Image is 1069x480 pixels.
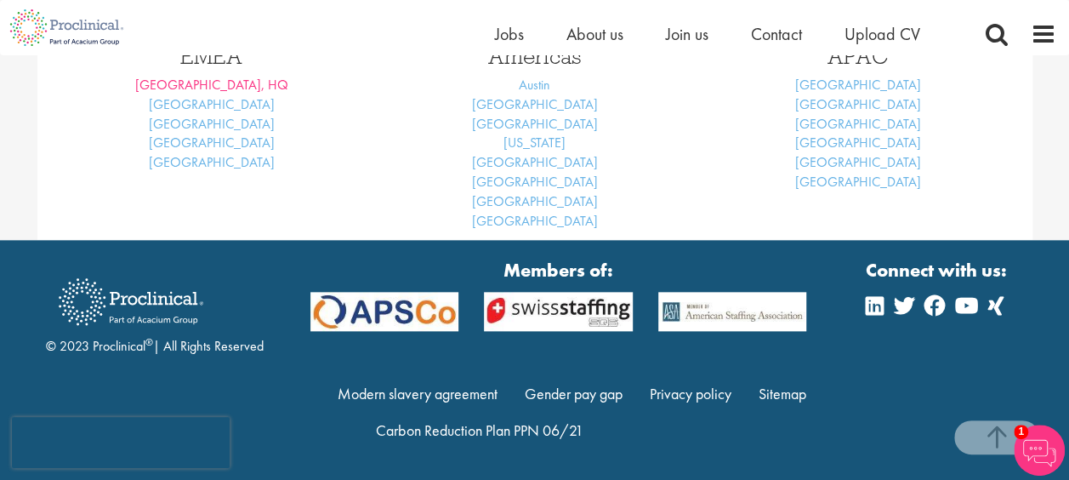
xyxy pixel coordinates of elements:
[566,23,623,45] a: About us
[472,192,598,210] a: [GEOGRAPHIC_DATA]
[844,23,920,45] a: Upload CV
[503,134,566,151] a: [US_STATE]
[46,266,216,337] img: Proclinical Recruitment
[12,417,230,468] iframe: reCAPTCHA
[472,173,598,191] a: [GEOGRAPHIC_DATA]
[149,95,275,113] a: [GEOGRAPHIC_DATA]
[149,153,275,171] a: [GEOGRAPHIC_DATA]
[472,115,598,133] a: [GEOGRAPHIC_DATA]
[751,23,802,45] a: Contact
[1014,425,1065,476] img: Chatbot
[135,76,288,94] a: [GEOGRAPHIC_DATA], HQ
[495,23,524,45] a: Jobs
[1014,425,1028,439] span: 1
[650,384,731,403] a: Privacy policy
[376,420,583,440] a: Carbon Reduction Plan PPN 06/21
[472,153,598,171] a: [GEOGRAPHIC_DATA]
[795,153,921,171] a: [GEOGRAPHIC_DATA]
[471,292,645,331] img: APSCo
[758,384,805,403] a: Sitemap
[795,95,921,113] a: [GEOGRAPHIC_DATA]
[795,115,921,133] a: [GEOGRAPHIC_DATA]
[386,45,684,67] h3: Americas
[519,76,550,94] a: Austin
[472,212,598,230] a: [GEOGRAPHIC_DATA]
[46,266,264,357] div: © 2023 Proclinical | All Rights Reserved
[298,292,471,331] img: APSCo
[310,257,807,283] strong: Members of:
[795,173,921,191] a: [GEOGRAPHIC_DATA]
[866,257,1010,283] strong: Connect with us:
[63,45,361,67] h3: EMEA
[795,76,921,94] a: [GEOGRAPHIC_DATA]
[666,23,708,45] a: Join us
[795,134,921,151] a: [GEOGRAPHIC_DATA]
[149,115,275,133] a: [GEOGRAPHIC_DATA]
[145,335,153,349] sup: ®
[338,384,498,403] a: Modern slavery agreement
[645,292,819,331] img: APSCo
[525,384,623,403] a: Gender pay gap
[472,95,598,113] a: [GEOGRAPHIC_DATA]
[709,45,1007,67] h3: APAC
[149,134,275,151] a: [GEOGRAPHIC_DATA]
